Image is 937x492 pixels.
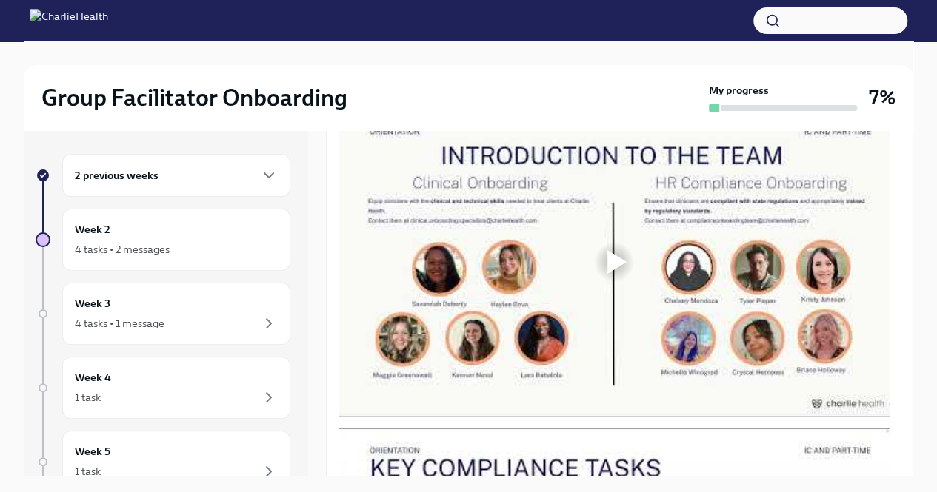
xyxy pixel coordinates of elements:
h6: Week 5 [75,443,110,459]
div: 2 previous weeks [62,154,290,197]
div: 4 tasks • 2 messages [75,242,170,257]
div: 1 task [75,390,101,405]
div: 4 tasks • 1 message [75,316,164,331]
a: Week 34 tasks • 1 message [36,283,290,345]
strong: My progress [709,83,769,98]
a: Week 41 task [36,357,290,419]
h6: Week 4 [75,369,111,385]
img: CharlieHealth [30,9,108,33]
h2: Group Facilitator Onboarding [41,83,347,112]
h3: 7% [869,84,896,111]
h6: 2 previous weeks [75,167,159,183]
div: 1 task [75,464,101,479]
h6: Week 2 [75,221,110,237]
a: Week 24 tasks • 2 messages [36,209,290,271]
h6: Week 3 [75,295,110,311]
